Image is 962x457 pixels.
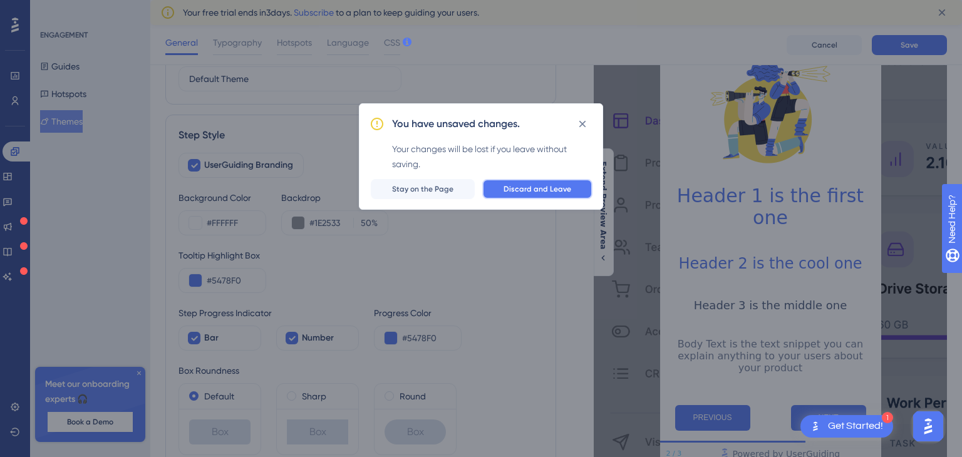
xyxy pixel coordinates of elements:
span: Discard and Leave [504,184,571,194]
span: Stay on the Page [392,184,453,194]
div: Get Started! [828,419,883,433]
h2: You have unsaved changes. [392,116,520,131]
div: Open Get Started! checklist, remaining modules: 1 [800,415,893,438]
span: Need Help? [29,3,78,18]
div: 1 [882,412,893,423]
div: Your changes will be lost if you leave without saving. [392,141,592,172]
iframe: UserGuiding AI Assistant Launcher [909,408,947,445]
img: launcher-image-alternative-text [808,419,823,434]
